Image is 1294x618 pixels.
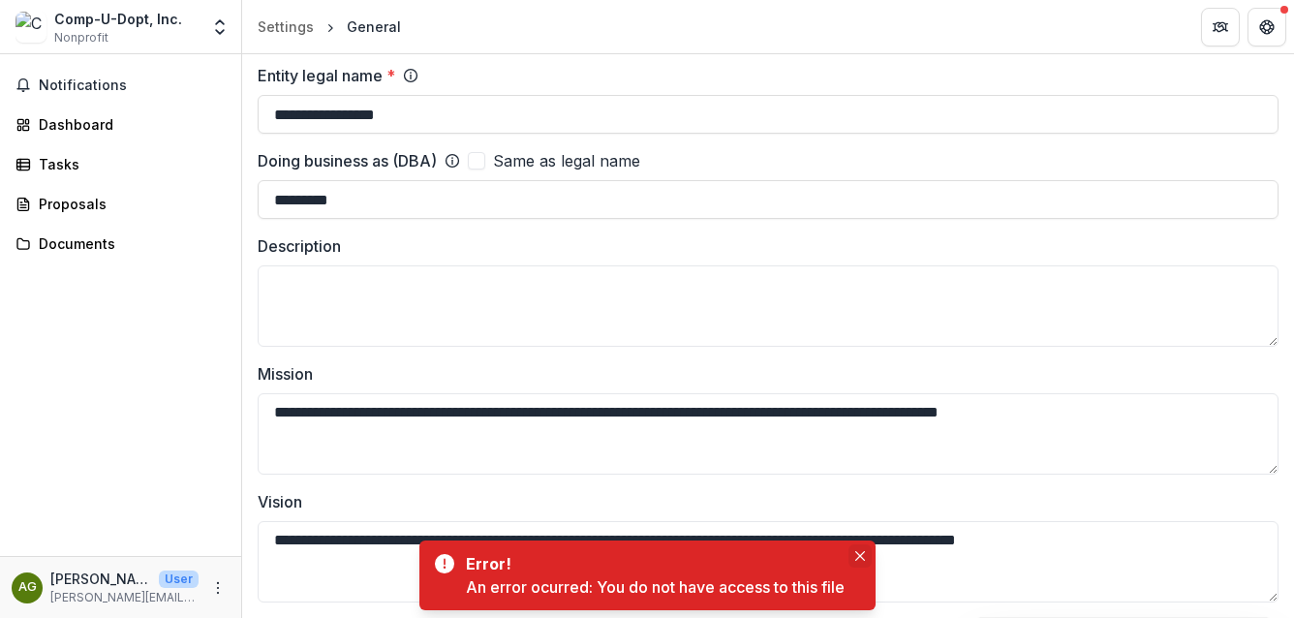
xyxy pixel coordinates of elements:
[50,589,199,606] p: [PERSON_NAME][EMAIL_ADDRESS][PERSON_NAME][DOMAIN_NAME]
[258,234,1267,258] label: Description
[18,581,37,594] div: Angela Gerlich
[8,188,233,220] a: Proposals
[39,77,226,94] span: Notifications
[1201,8,1240,46] button: Partners
[8,70,233,101] button: Notifications
[258,64,395,87] label: Entity legal name
[258,362,1267,386] label: Mission
[206,8,233,46] button: Open entity switcher
[258,149,437,172] label: Doing business as (DBA)
[15,12,46,43] img: Comp-U-Dopt, Inc.
[39,114,218,135] div: Dashboard
[206,576,230,600] button: More
[466,552,837,575] div: Error!
[159,571,199,588] p: User
[39,154,218,174] div: Tasks
[1248,8,1286,46] button: Get Help
[54,9,182,29] div: Comp-U-Dopt, Inc.
[8,148,233,180] a: Tasks
[258,490,1267,513] label: Vision
[8,108,233,140] a: Dashboard
[347,16,401,37] div: General
[54,29,108,46] span: Nonprofit
[493,149,640,172] span: Same as legal name
[466,575,845,599] div: An error ocurred: You do not have access to this file
[250,13,409,41] nav: breadcrumb
[39,194,218,214] div: Proposals
[39,233,218,254] div: Documents
[848,544,872,568] button: Close
[250,13,322,41] a: Settings
[8,228,233,260] a: Documents
[50,569,151,589] p: [PERSON_NAME]
[258,16,314,37] div: Settings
